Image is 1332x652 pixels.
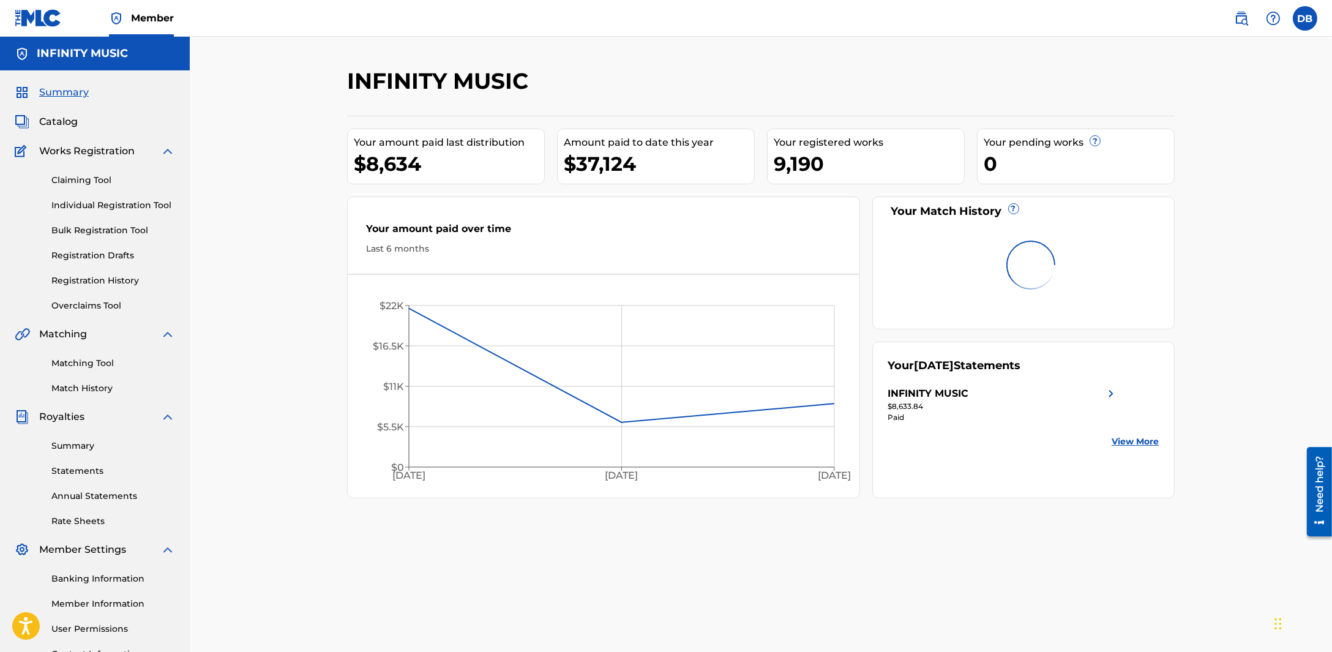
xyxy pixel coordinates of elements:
div: User Menu [1293,6,1317,31]
span: Summary [39,85,89,100]
a: Bulk Registration Tool [51,224,175,237]
div: 9,190 [774,150,964,178]
a: CatalogCatalog [15,114,78,129]
img: Top Rightsholder [109,11,124,26]
a: Individual Registration Tool [51,199,175,212]
div: INFINITY MUSIC [888,386,969,401]
iframe: Resource Center [1298,443,1332,541]
a: Annual Statements [51,490,175,503]
img: Accounts [15,47,29,61]
div: Amount paid to date this year [564,135,754,150]
tspan: $0 [391,462,404,473]
a: Rate Sheets [51,515,175,528]
tspan: $11K [383,381,404,392]
span: Works Registration [39,144,135,159]
span: [DATE] [915,359,954,372]
a: INFINITY MUSICright chevron icon$8,633.84Paid [888,386,1118,423]
a: SummarySummary [15,85,89,100]
img: Summary [15,85,29,100]
img: right chevron icon [1104,386,1118,401]
a: Member Information [51,598,175,610]
div: $8,633.84 [888,401,1118,412]
div: Your amount paid over time [366,222,841,242]
iframe: Chat Widget [1271,593,1332,652]
div: Help [1261,6,1285,31]
a: Statements [51,465,175,478]
img: Member Settings [15,542,29,557]
div: Your Statements [888,358,1021,374]
a: Claiming Tool [51,174,175,187]
img: MLC Logo [15,9,62,27]
img: Works Registration [15,144,31,159]
div: Your registered works [774,135,964,150]
span: Matching [39,327,87,342]
h5: INFINITY MUSIC [37,47,128,61]
div: Your pending works [984,135,1174,150]
img: Royalties [15,410,29,424]
img: preloader [997,231,1065,299]
img: help [1266,11,1281,26]
a: Registration Drafts [51,249,175,262]
img: search [1234,11,1249,26]
span: Member [131,11,174,25]
span: ? [1009,204,1019,214]
div: Your amount paid last distribution [354,135,544,150]
div: Your Match History [888,203,1159,220]
tspan: $5.5K [377,421,404,433]
img: expand [160,144,175,159]
tspan: $16.5K [373,340,404,352]
a: Summary [51,440,175,452]
tspan: $22K [380,300,404,312]
a: Banking Information [51,572,175,585]
span: Catalog [39,114,78,129]
tspan: [DATE] [392,470,425,481]
span: ? [1090,136,1100,146]
div: 0 [984,150,1174,178]
img: expand [160,327,175,342]
img: Matching [15,327,30,342]
img: expand [160,542,175,557]
div: Paid [888,412,1118,423]
h2: INFINITY MUSIC [347,67,534,95]
a: Public Search [1229,6,1254,31]
div: $8,634 [354,150,544,178]
div: Drag [1274,605,1282,642]
span: Member Settings [39,542,126,557]
img: Catalog [15,114,29,129]
tspan: [DATE] [818,470,851,481]
a: Overclaims Tool [51,299,175,312]
a: Registration History [51,274,175,287]
a: Matching Tool [51,357,175,370]
a: View More [1112,435,1159,448]
span: Royalties [39,410,84,424]
a: Match History [51,382,175,395]
a: User Permissions [51,623,175,635]
div: $37,124 [564,150,754,178]
div: Last 6 months [366,242,841,255]
img: expand [160,410,175,424]
tspan: [DATE] [605,470,638,481]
